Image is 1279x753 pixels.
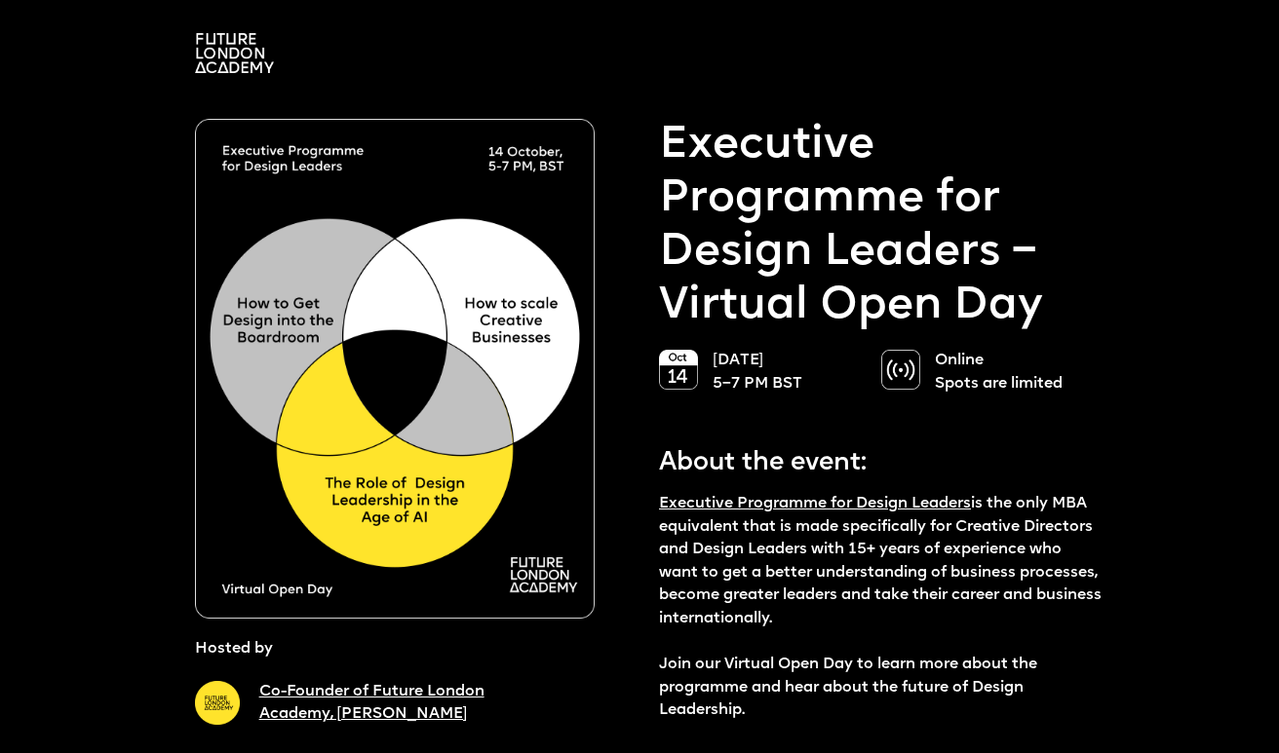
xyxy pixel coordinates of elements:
a: Executive Programme for Design Leaders [659,496,971,511]
p: Hosted by [195,638,273,661]
p: [DATE] 5–7 PM BST [713,350,862,395]
p: About the event: [659,433,1104,482]
p: Executive Programme for Design Leaders – Virtual Open Day [659,119,1104,333]
p: Online Spots are limited [935,350,1084,395]
a: Co-Founder of Future London Academy, [PERSON_NAME] [259,684,484,723]
img: A logo saying in 3 lines: Future London Academy [195,33,274,73]
p: is the only MBA equivalent that is made specifically for Creative Directors and Design Leaders wi... [659,493,1104,723]
img: A yellow circle with Future London Academy logo [195,681,240,726]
